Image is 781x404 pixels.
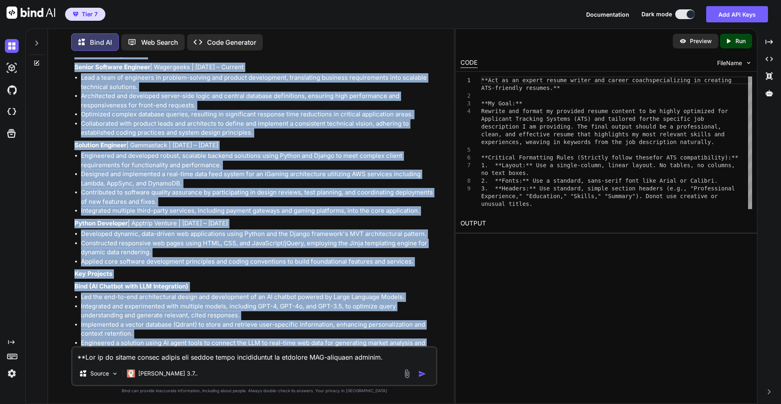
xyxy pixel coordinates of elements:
[207,37,256,47] p: Code Generator
[481,177,652,184] span: 2. **Fonts:** Use a standard, sans-serif font lik
[90,369,109,378] p: Source
[5,83,19,97] img: githubDark
[456,214,757,233] h2: OUTPUT
[460,58,478,68] div: CODE
[81,188,436,206] li: Contributed to software quality assurance by participating in design reviews, test planning, and ...
[481,170,529,176] span: no text boxes.
[460,107,471,115] div: 4
[81,320,436,338] li: Implemented a vector database (Qdrant) to store and retrieve user-specific information, enhancing...
[460,154,471,162] div: 6
[481,185,652,192] span: 3. **Headers:** Use standard, simple section head
[652,131,724,138] span: t relevant skills and
[481,154,652,161] span: **Critical Formatting Rules (Strictly follow these
[111,370,118,377] img: Pick Models
[74,219,128,227] strong: Python Developer
[460,177,471,185] div: 8
[481,116,649,122] span: Applicant Tracking Systems (ATS) and tailored for
[5,39,19,53] img: darkChat
[7,7,55,19] img: Bind AI
[81,170,436,188] li: Designed and implemented a real-time data feed system for an iGaming architecture utilizing AWS s...
[586,11,629,18] span: Documentation
[460,162,471,169] div: 7
[71,388,437,394] p: Bind can provide inaccurate information, including about people. Always double-check its answers....
[81,302,436,320] li: Integrated and experimented with multiple models, including GPT-4, GPT-4o, and GPT-3.5, to optimi...
[706,6,768,22] button: Add API Keys
[460,146,471,154] div: 5
[74,270,112,277] strong: Key Projects
[641,10,672,18] span: Dark mode
[73,12,79,17] img: premium
[82,10,98,18] span: Tier 7
[679,37,687,45] img: preview
[138,369,198,378] p: [PERSON_NAME] 3.7..
[81,229,436,239] li: Developed dynamic, data-driven web applications using Python and the Django framework's MVT archi...
[649,77,731,83] span: specializing in creating
[74,219,436,228] p: | Apptrip Venture | [DATE] – [DATE]
[81,239,436,257] li: Constructed responsive web pages using HTML, CSS, and JavaScript/jQuery, employing the Jinja temp...
[652,123,721,130] span: d be a professional,
[652,193,718,199] span: not use creative or
[481,162,652,168] span: 1. **Layout:** Use a single-column, linear layout
[652,108,728,114] span: e highly optimized for
[460,76,471,84] div: 1
[460,208,471,216] div: 10
[74,141,127,149] strong: Solution Engineer
[74,282,188,290] strong: Bind (AI Chatbot with LLM Integration)
[652,185,735,192] span: ers (e.g., "Professional
[652,208,731,215] span: w circle bullet points.
[717,59,742,67] span: FileName
[418,370,426,378] img: icon
[402,369,412,378] img: attachment
[81,92,436,110] li: Architected and developed server-side logic and central database definitions, ensuring high perfo...
[481,201,532,207] span: unusual titles.
[735,37,746,45] p: Run
[5,105,19,119] img: cloudideIcon
[481,208,652,215] span: 4. **Bullet Points:** Use standard solid or hollo
[481,139,652,145] span: experiences, weaving in keywords from the job desc
[481,131,652,138] span: clean, and effective resume that highlights my mos
[81,293,436,302] li: Led the end-to-end architectural design and development of an AI chatbot powered by Large Languag...
[460,185,471,192] div: 9
[127,369,135,378] img: Claude 3.7 Sonnet (Anthropic)
[81,110,436,119] li: Optimized complex database queries, resulting in significant response time reductions in critical...
[481,77,649,83] span: **Act as an expert resume writer and career coach
[481,85,560,91] span: ATS-friendly resumes.**
[141,37,178,47] p: Web Search
[81,151,436,170] li: Engineered and developed robust, scalable backend solutions using Python and Django to meet compl...
[745,59,752,66] img: chevron down
[652,154,738,161] span: for ATS compatibility):**
[460,92,471,100] div: 2
[81,73,436,92] li: Lead a team of engineers in problem-solving and product development, translating business require...
[652,162,735,168] span: . No tables, no columns,
[81,257,436,266] li: Applied core software development principles and coding conventions to build foundational feature...
[586,10,629,19] button: Documentation
[81,338,436,357] li: Engineered a solution using AI agent tools to connect the LLM to real-time web data for generatin...
[74,63,150,71] strong: Senior Software Engineer
[652,177,718,184] span: e Arial or Calibri.
[5,61,19,75] img: darkAi-studio
[481,108,652,114] span: Rewrite and format my provided resume content to b
[652,139,714,145] span: ription naturally.
[74,63,436,72] p: | Wagergeeks | [DATE] – Current
[81,119,436,138] li: Collaborated with product leads and architects to define and implement a consistent technical vis...
[74,141,436,150] p: | Gammastack | [DATE] – [DATE]
[460,100,471,107] div: 3
[481,123,652,130] span: description I am providing. The final output shoul
[481,193,652,199] span: Experience," "Education," "Skills," "Summary"). Do
[690,37,712,45] p: Preview
[5,367,19,380] img: settings
[90,37,112,47] p: Bind AI
[65,8,105,21] button: premiumTier 7
[649,116,704,122] span: the specific job
[81,206,436,216] li: Integrated multiple third-party services, including payment gateways and gaming platforms, into t...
